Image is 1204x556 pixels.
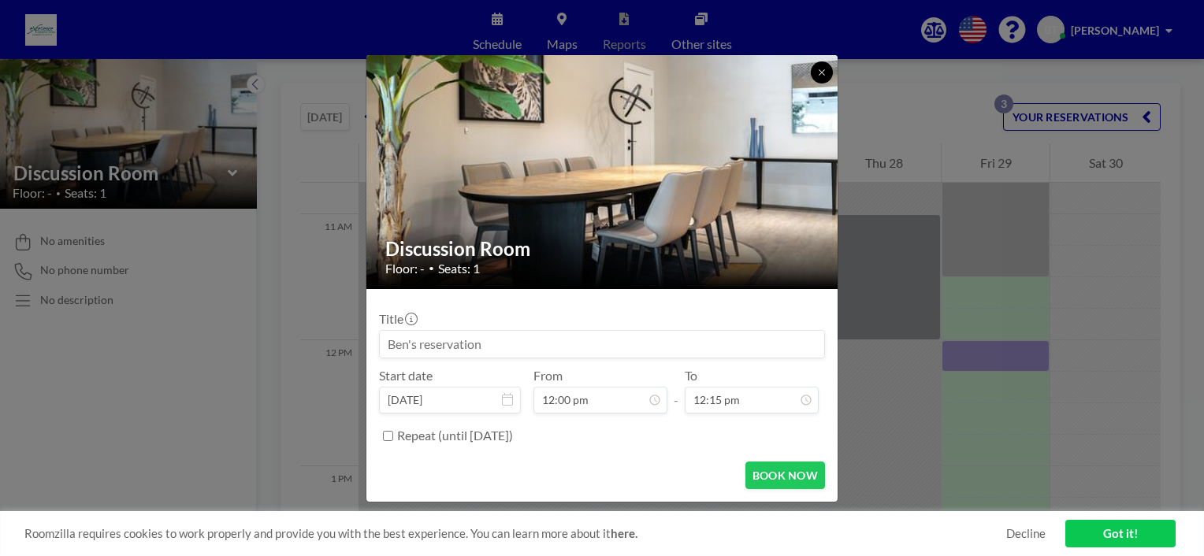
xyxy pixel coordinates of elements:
label: Title [379,311,416,327]
label: Start date [379,368,433,384]
h2: Discussion Room [385,237,820,261]
a: Decline [1006,526,1046,541]
span: - [674,373,678,408]
span: Floor: - [385,261,425,276]
span: Roomzilla requires cookies to work properly and provide you with the best experience. You can lea... [24,526,1006,541]
img: 537.jpg [366,14,839,329]
a: here. [611,526,637,540]
label: To [685,368,697,384]
label: From [533,368,563,384]
button: BOOK NOW [745,461,825,489]
a: Got it! [1065,520,1176,547]
span: • [429,262,434,274]
input: Ben's reservation [380,331,824,358]
span: Seats: 1 [438,261,480,276]
label: Repeat (until [DATE]) [397,428,513,443]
